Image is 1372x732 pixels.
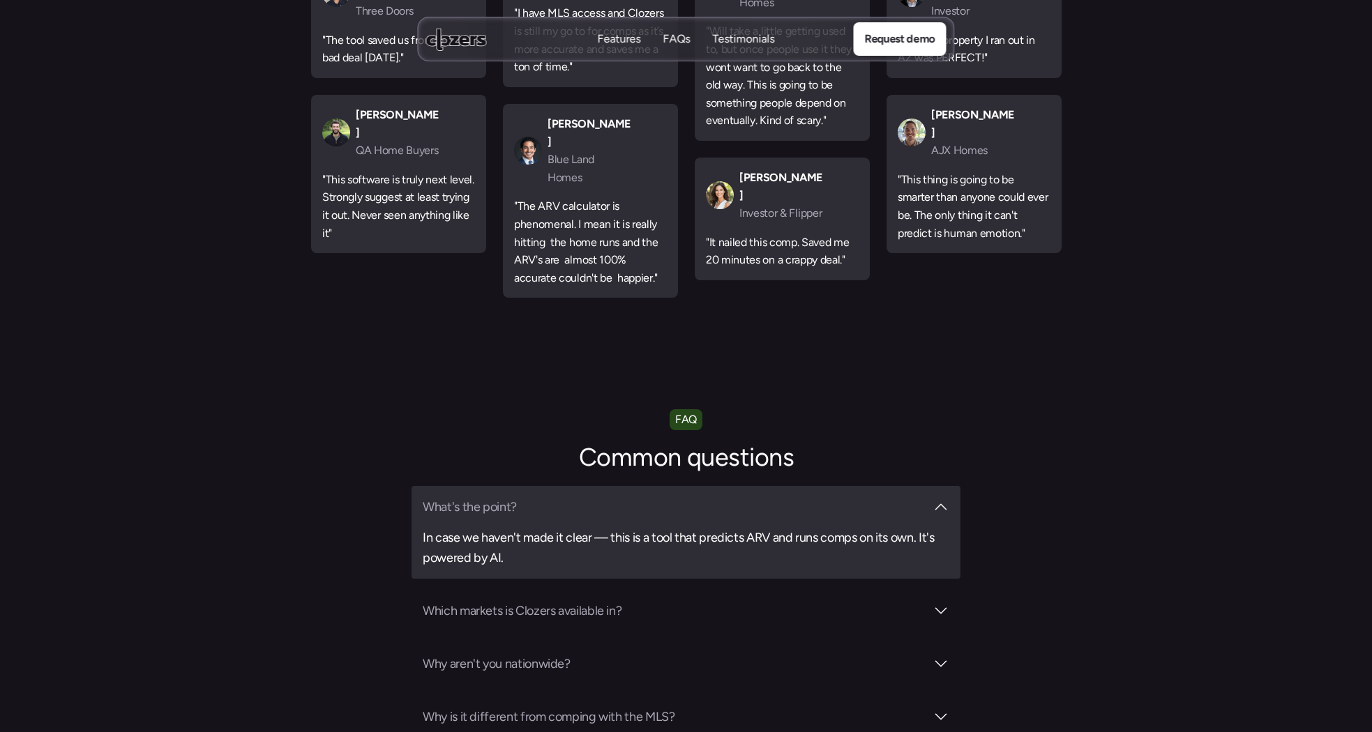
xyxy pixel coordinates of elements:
[598,31,641,47] p: Features
[423,654,926,673] h3: Why aren't you nationwide?
[713,31,775,47] a: TestimonialsTestimonials
[864,30,935,48] p: Request demo
[423,528,949,567] h3: In case we haven't made it clear — this is a tool that predicts ARV and runs comps on its own. It...
[663,47,691,62] p: FAQs
[663,31,691,47] p: FAQs
[322,170,475,241] p: "This software is truly next level. Strongly suggest at least trying it out. Never seen anything ...
[598,31,641,47] a: FeaturesFeatures
[423,707,926,726] h3: Why is it different from comping with the MLS?
[739,204,823,222] p: Investor & Flipper
[739,168,823,204] p: [PERSON_NAME]
[898,170,1050,241] p: "This thing is going to be smarter than anyone could ever be. The only thing it can't predict is ...
[356,106,439,142] p: [PERSON_NAME]
[548,151,631,186] p: Blue Land Homes
[598,47,641,62] p: Features
[706,22,859,130] p: "Will take a little getting used to, but once people use it they wont want to go back to the old ...
[931,142,1015,160] p: AJX Homes
[423,601,926,620] h3: Which markets is Clozers available in?
[675,411,697,429] p: FAQ
[713,31,775,47] p: Testimonials
[663,31,691,47] a: FAQsFAQs
[548,114,631,150] p: [PERSON_NAME]
[423,497,926,517] h3: What's the point?
[356,142,439,160] p: QA Home Buyers
[514,197,667,287] p: "The ARV calculator is phenomenal. I mean it is really hitting the home runs and the ARV's are al...
[853,22,946,56] a: Request demo
[713,47,775,62] p: Testimonials
[706,233,859,268] p: "It nailed this comp. Saved me 20 minutes on a crappy deal."
[931,106,1015,142] p: [PERSON_NAME]
[449,441,924,475] h2: Common questions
